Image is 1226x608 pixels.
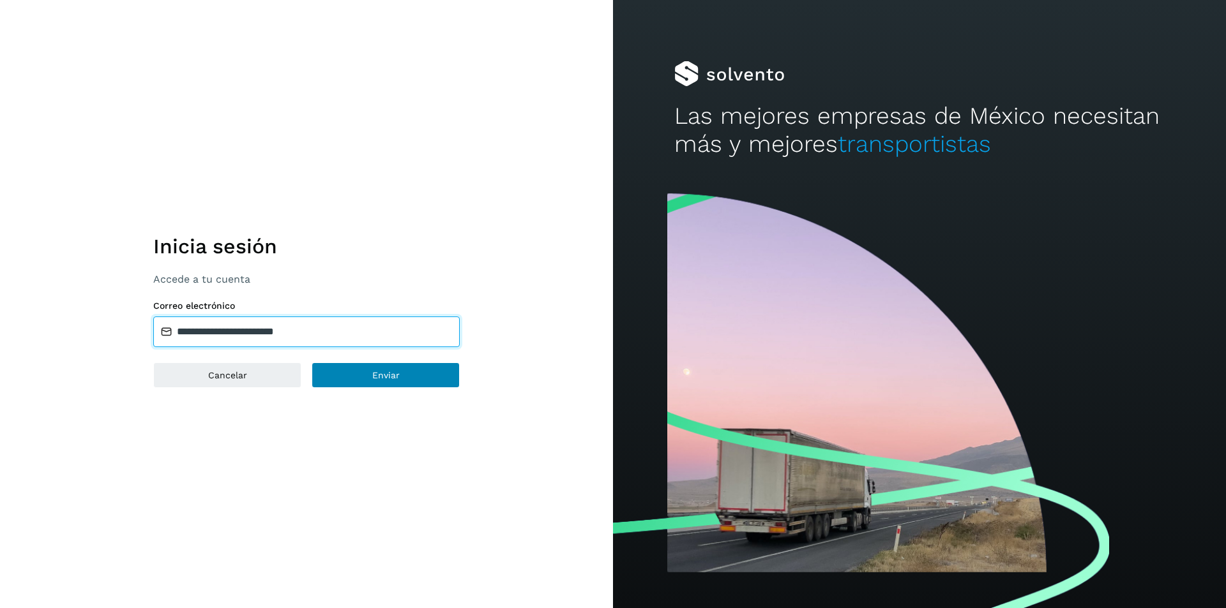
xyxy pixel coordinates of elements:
[312,362,460,388] button: Enviar
[153,300,460,311] label: Correo electrónico
[838,130,991,158] span: transportistas
[208,371,247,380] span: Cancelar
[153,273,460,285] p: Accede a tu cuenta
[153,362,301,388] button: Cancelar
[372,371,400,380] span: Enviar
[674,102,1165,159] h2: Las mejores empresas de México necesitan más y mejores
[153,234,460,258] h1: Inicia sesión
